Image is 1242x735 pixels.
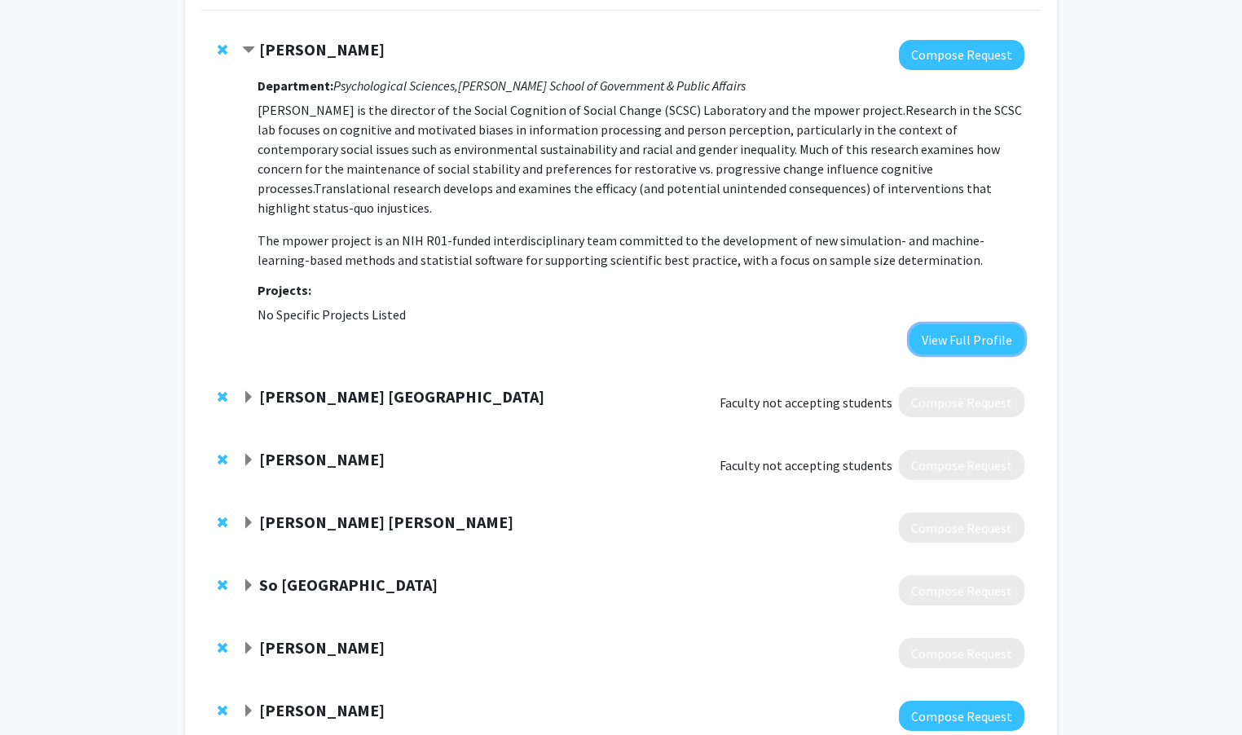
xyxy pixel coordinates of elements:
strong: [PERSON_NAME] [259,637,385,658]
span: Remove So Young Park from bookmarks [218,579,227,592]
span: Expand Kale Monk Bookmark [242,705,255,718]
span: Expand Kelli Canada Bookmark [242,391,255,404]
span: Faculty not accepting students [720,393,892,412]
span: Remove Mary Beth Miller from bookmarks [218,516,227,529]
strong: Projects: [258,282,311,298]
span: Expand So Young Park Bookmark [242,579,255,592]
span: Remove Kale Monk from bookmarks [218,704,227,717]
span: Expand Ashley Givens Bookmark [242,454,255,467]
strong: Department: [258,77,333,94]
button: Compose Request to Kelli Canada [899,387,1024,417]
span: Remove Ashley Givens from bookmarks [218,453,227,466]
iframe: Chat [12,662,69,723]
span: Remove Kelli Canada from bookmarks [218,390,227,403]
i: Psychological Sciences, [333,77,458,94]
strong: [PERSON_NAME] [PERSON_NAME] [259,512,513,532]
span: Expand Mary Beth Miller Bookmark [242,517,255,530]
strong: [PERSON_NAME] [259,700,385,720]
span: Remove Megan Gilligan from bookmarks [218,641,227,654]
button: Compose Request to Megan Gilligan [899,638,1024,668]
span: Research in the SCSC lab focuses on cognitive and motivated biases in information processing and ... [258,102,1022,196]
strong: So [GEOGRAPHIC_DATA] [259,574,438,595]
span: Faculty not accepting students [720,456,892,475]
span: Remove Erin Hennes from bookmarks [218,43,227,56]
button: Compose Request to Kale Monk [899,701,1024,731]
span: The mpower project is an NIH R01-funded interdisciplinary team committed to the development of ne... [258,232,984,268]
strong: [PERSON_NAME] [259,449,385,469]
button: Compose Request to Mary Beth Miller [899,513,1024,543]
button: View Full Profile [909,324,1024,354]
strong: [PERSON_NAME] [259,39,385,59]
span: Expand Megan Gilligan Bookmark [242,642,255,655]
button: Compose Request to Ashley Givens [899,450,1024,480]
span: Translational research develops and examines the efficacy (and potential unintended consequences)... [258,180,992,216]
button: Compose Request to Erin Hennes [899,40,1024,70]
button: Compose Request to So Young Park [899,575,1024,605]
p: [PERSON_NAME] is the director of the Social Cognition of Social Change (SCSC) Laboratory and the ... [258,100,1024,218]
i: [PERSON_NAME] School of Government & Public Affairs [458,77,746,94]
span: Contract Erin Hennes Bookmark [242,44,255,57]
span: No Specific Projects Listed [258,306,406,323]
strong: [PERSON_NAME] [GEOGRAPHIC_DATA] [259,386,544,407]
